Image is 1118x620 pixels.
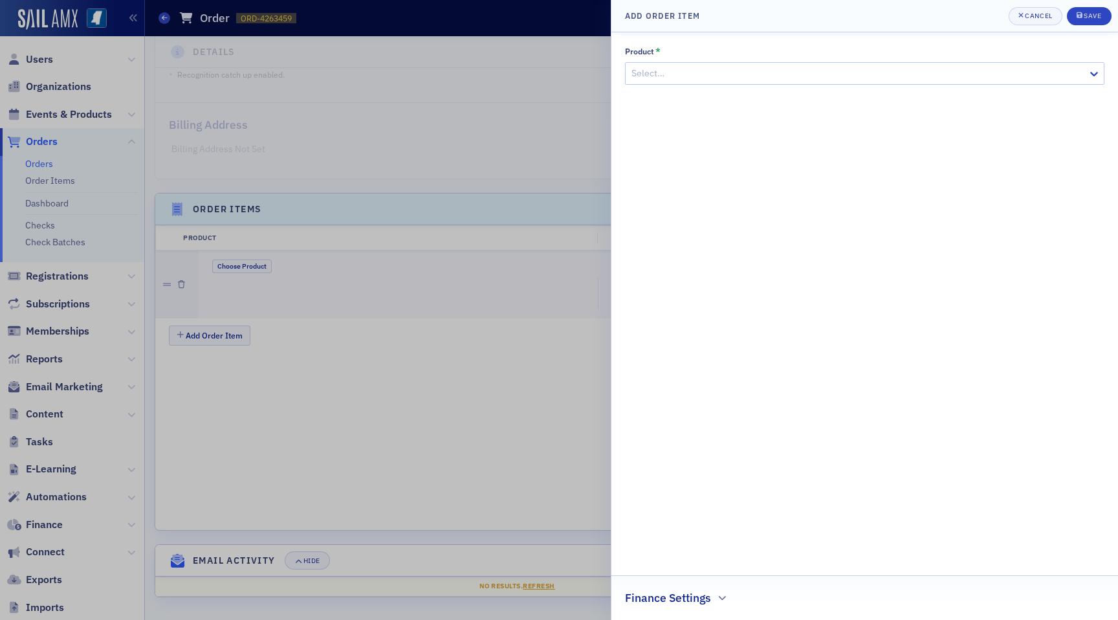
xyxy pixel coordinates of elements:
div: Cancel [1025,12,1052,19]
h4: Add Order Item [625,10,700,21]
abbr: This field is required [655,46,661,58]
div: Save [1084,12,1101,19]
div: Product [625,47,654,56]
button: Save [1067,7,1112,25]
h2: Finance Settings [625,590,711,606]
button: Cancel [1009,7,1062,25]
